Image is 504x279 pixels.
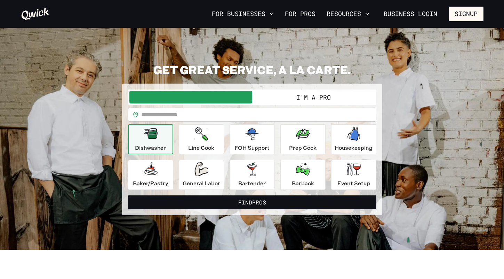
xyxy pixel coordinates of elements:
button: Dishwasher [128,124,173,154]
p: Housekeeping [335,144,373,152]
p: FOH Support [235,144,270,152]
a: For Pros [282,8,318,20]
button: General Labor [179,160,224,190]
button: Signup [449,7,483,21]
p: Baker/Pastry [133,179,168,187]
button: Prep Cook [280,124,326,154]
button: Resources [324,8,372,20]
button: Event Setup [331,160,376,190]
button: I'm a Pro [252,91,375,103]
a: Business Login [378,7,443,21]
button: Housekeeping [331,124,376,154]
button: Baker/Pastry [128,160,173,190]
p: Line Cook [188,144,214,152]
p: Event Setup [337,179,370,187]
p: Prep Cook [289,144,317,152]
button: I'm a Business [129,91,252,103]
p: Barback [292,179,314,187]
p: General Labor [183,179,220,187]
button: For Businesses [209,8,277,20]
button: Bartender [230,160,275,190]
button: FindPros [128,195,376,209]
h2: GET GREAT SERVICE, A LA CARTE. [122,63,382,77]
p: Bartender [238,179,266,187]
p: Dishwasher [135,144,166,152]
button: Barback [280,160,326,190]
button: Line Cook [179,124,224,154]
button: FOH Support [230,124,275,154]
